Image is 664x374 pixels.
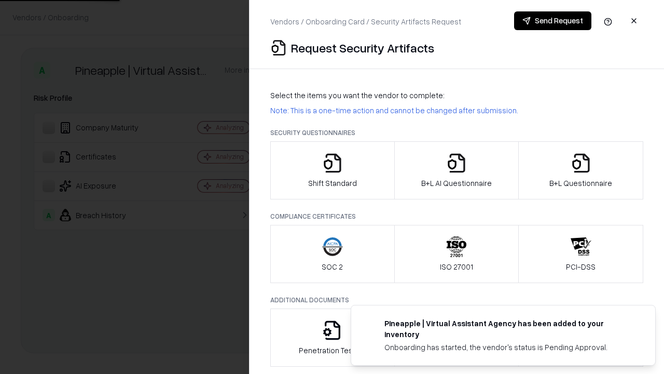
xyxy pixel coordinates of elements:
[270,225,395,283] button: SOC 2
[299,345,366,356] p: Penetration Testing
[322,261,343,272] p: SOC 2
[549,178,612,189] p: B+L Questionnaire
[518,225,643,283] button: PCI-DSS
[514,11,591,30] button: Send Request
[421,178,492,189] p: B+L AI Questionnaire
[308,178,357,189] p: Shift Standard
[566,261,596,272] p: PCI-DSS
[394,141,519,199] button: B+L AI Questionnaire
[270,16,461,27] p: Vendors / Onboarding Card / Security Artifacts Request
[518,141,643,199] button: B+L Questionnaire
[270,212,643,221] p: Compliance Certificates
[440,261,473,272] p: ISO 27001
[270,90,643,101] p: Select the items you want the vendor to complete:
[270,105,643,116] p: Note: This is a one-time action and cannot be changed after submission.
[394,225,519,283] button: ISO 27001
[364,318,376,330] img: trypineapple.com
[270,296,643,304] p: Additional Documents
[270,128,643,137] p: Security Questionnaires
[270,309,395,367] button: Penetration Testing
[291,39,434,56] p: Request Security Artifacts
[270,141,395,199] button: Shift Standard
[384,318,630,340] div: Pineapple | Virtual Assistant Agency has been added to your inventory
[384,342,630,353] div: Onboarding has started, the vendor's status is Pending Approval.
